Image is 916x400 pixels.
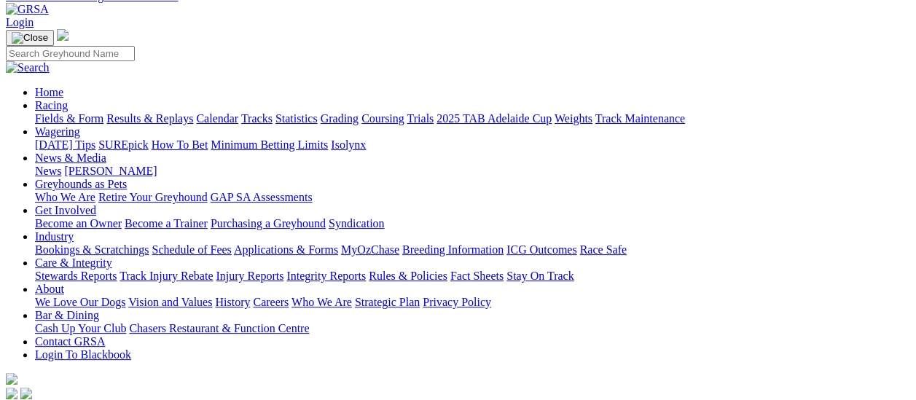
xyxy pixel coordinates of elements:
a: Race Safe [579,243,626,256]
a: Retire Your Greyhound [98,191,208,203]
a: Track Injury Rebate [120,270,213,282]
a: Get Involved [35,204,96,216]
a: ICG Outcomes [506,243,576,256]
div: Get Involved [35,217,910,230]
a: Statistics [275,112,318,125]
a: [DATE] Tips [35,138,95,151]
a: Bookings & Scratchings [35,243,149,256]
a: 2025 TAB Adelaide Cup [437,112,552,125]
a: Coursing [361,112,404,125]
a: Login [6,16,34,28]
img: logo-grsa-white.png [6,373,17,385]
div: About [35,296,910,309]
img: Search [6,61,50,74]
input: Search [6,46,135,61]
a: Bar & Dining [35,309,99,321]
a: Strategic Plan [355,296,420,308]
a: Become an Owner [35,217,122,230]
a: News & Media [35,152,106,164]
a: Chasers Restaurant & Function Centre [129,322,309,334]
a: Stay On Track [506,270,574,282]
a: Minimum Betting Limits [211,138,328,151]
a: MyOzChase [341,243,399,256]
a: Trials [407,112,434,125]
a: Injury Reports [216,270,283,282]
a: Rules & Policies [369,270,447,282]
a: [PERSON_NAME] [64,165,157,177]
a: Cash Up Your Club [35,322,126,334]
a: Fact Sheets [450,270,504,282]
a: Racing [35,99,68,111]
a: History [215,296,250,308]
a: Vision and Values [128,296,212,308]
a: SUREpick [98,138,148,151]
a: News [35,165,61,177]
img: Close [12,32,48,44]
a: We Love Our Dogs [35,296,125,308]
a: Care & Integrity [35,256,112,269]
a: How To Bet [152,138,208,151]
a: Who We Are [291,296,352,308]
div: Wagering [35,138,910,152]
a: Calendar [196,112,238,125]
a: Home [35,86,63,98]
a: Login To Blackbook [35,348,131,361]
a: Purchasing a Greyhound [211,217,326,230]
a: Fields & Form [35,112,103,125]
a: Privacy Policy [423,296,491,308]
img: twitter.svg [20,388,32,399]
a: Greyhounds as Pets [35,178,127,190]
div: Industry [35,243,910,256]
a: GAP SA Assessments [211,191,313,203]
a: Grading [321,112,359,125]
a: Industry [35,230,74,243]
button: Toggle navigation [6,30,54,46]
img: GRSA [6,3,49,16]
div: Greyhounds as Pets [35,191,910,204]
a: Who We Are [35,191,95,203]
a: Integrity Reports [286,270,366,282]
div: News & Media [35,165,910,178]
div: Care & Integrity [35,270,910,283]
a: Weights [555,112,592,125]
a: Schedule of Fees [152,243,231,256]
a: Careers [253,296,289,308]
a: Isolynx [331,138,366,151]
div: Racing [35,112,910,125]
a: Become a Trainer [125,217,208,230]
img: logo-grsa-white.png [57,29,68,41]
a: Tracks [241,112,273,125]
img: facebook.svg [6,388,17,399]
a: Stewards Reports [35,270,117,282]
a: Contact GRSA [35,335,105,348]
a: Applications & Forms [234,243,338,256]
a: About [35,283,64,295]
a: Results & Replays [106,112,193,125]
a: Track Maintenance [595,112,685,125]
a: Syndication [329,217,384,230]
a: Breeding Information [402,243,504,256]
div: Bar & Dining [35,322,910,335]
a: Wagering [35,125,80,138]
